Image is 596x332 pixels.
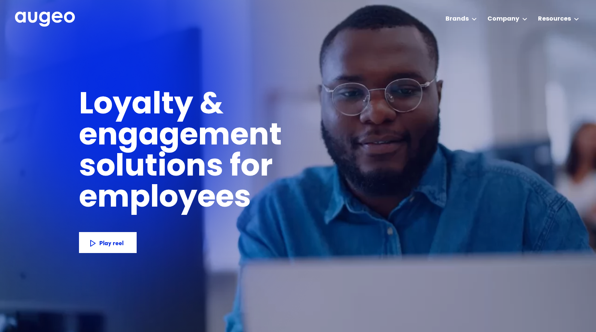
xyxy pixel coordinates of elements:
[79,232,137,253] a: Play reel
[15,12,75,27] a: home
[79,183,264,214] h1: employees
[538,15,571,24] div: Resources
[15,12,75,27] img: Augeo's full logo in white.
[487,15,519,24] div: Company
[446,15,469,24] div: Brands
[79,90,402,183] h1: Loyalty & engagement solutions for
